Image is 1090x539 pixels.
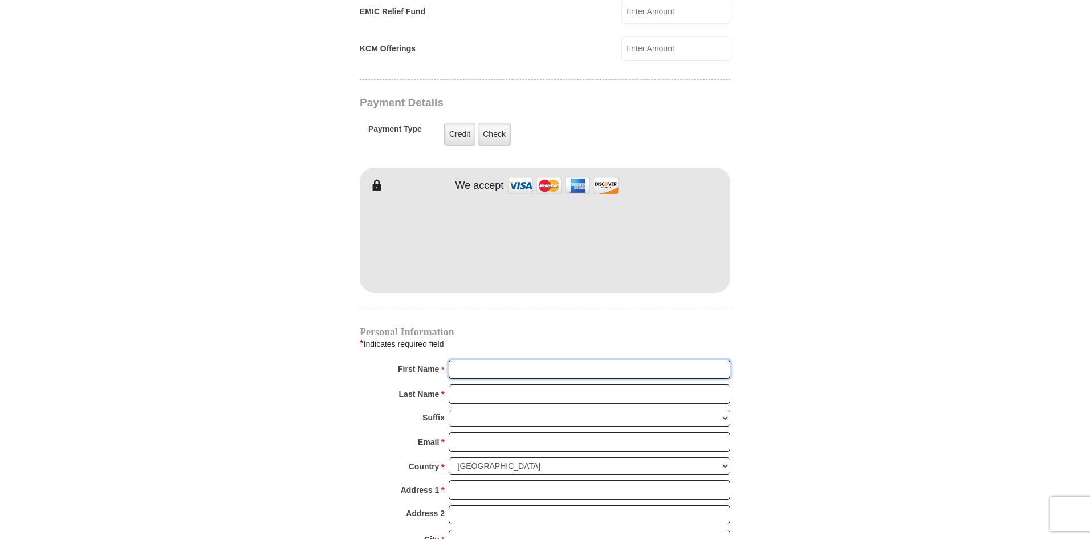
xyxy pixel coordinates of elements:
[621,36,730,61] input: Enter Amount
[506,173,620,198] img: credit cards accepted
[360,337,730,351] div: Indicates required field
[360,6,425,18] label: EMIC Relief Fund
[406,505,445,521] strong: Address 2
[455,180,504,192] h4: We accept
[368,124,422,140] h5: Payment Type
[409,459,440,475] strong: Country
[360,327,730,337] h4: Personal Information
[444,123,475,146] label: Credit
[360,43,416,55] label: KCM Offerings
[478,123,511,146] label: Check
[422,410,445,425] strong: Suffix
[399,386,440,402] strong: Last Name
[398,361,439,377] strong: First Name
[401,482,440,498] strong: Address 1
[418,434,439,450] strong: Email
[360,96,650,110] h3: Payment Details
